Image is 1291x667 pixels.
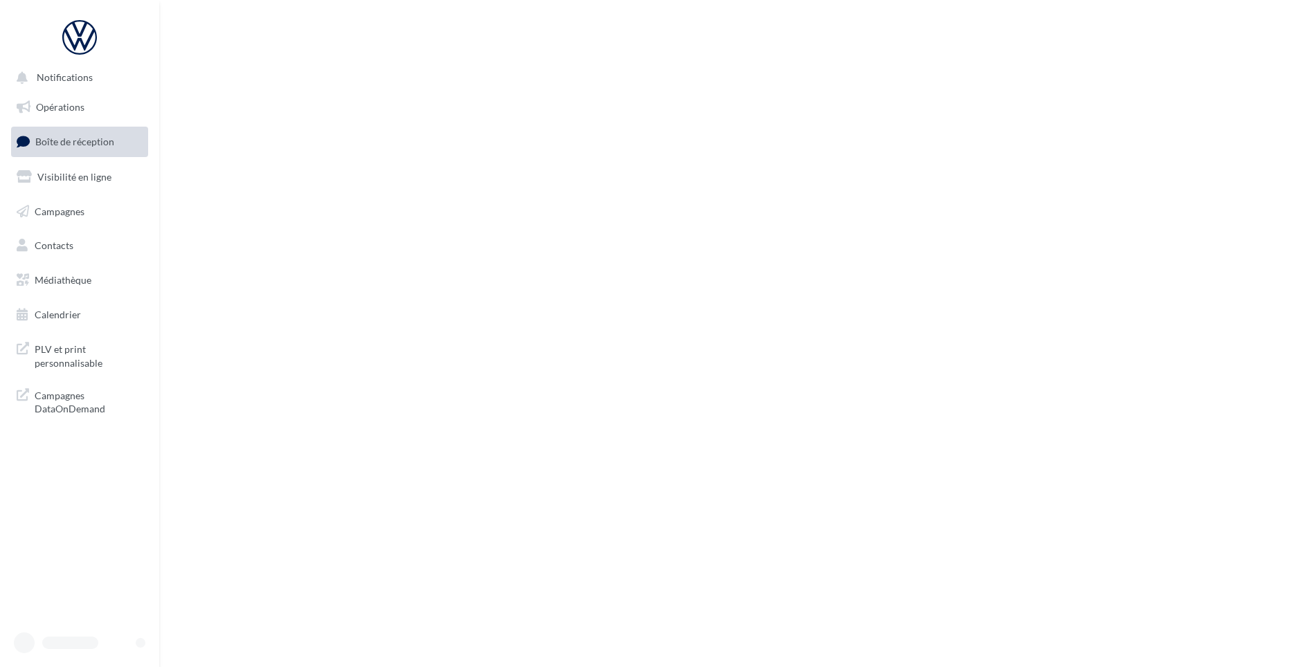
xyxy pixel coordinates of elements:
span: PLV et print personnalisable [35,340,143,369]
span: Visibilité en ligne [37,171,111,183]
a: Opérations [8,93,151,122]
span: Calendrier [35,309,81,320]
a: Campagnes DataOnDemand [8,381,151,421]
span: Contacts [35,239,73,251]
a: Calendrier [8,300,151,329]
a: Visibilité en ligne [8,163,151,192]
span: Médiathèque [35,274,91,286]
span: Boîte de réception [35,136,114,147]
a: Campagnes [8,197,151,226]
span: Campagnes [35,205,84,217]
a: Médiathèque [8,266,151,295]
span: Notifications [37,72,93,84]
a: Boîte de réception [8,127,151,156]
a: Contacts [8,231,151,260]
span: Opérations [36,101,84,113]
a: PLV et print personnalisable [8,334,151,375]
span: Campagnes DataOnDemand [35,386,143,416]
